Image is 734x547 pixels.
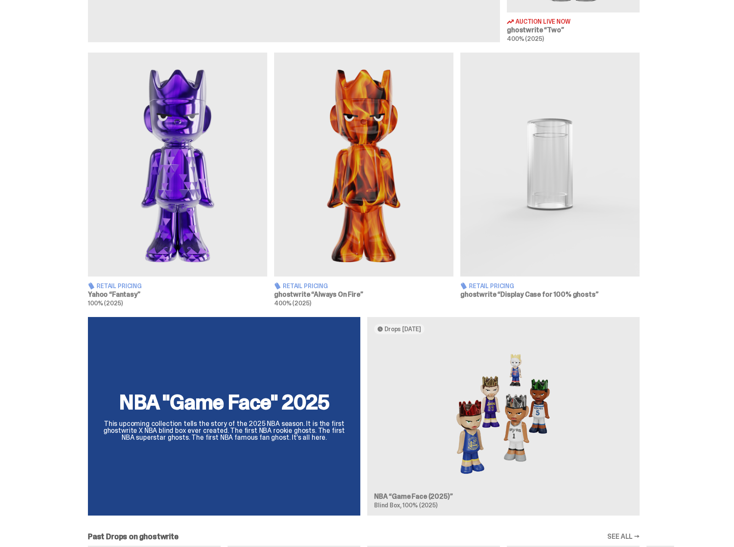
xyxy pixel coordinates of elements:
span: Retail Pricing [283,283,328,289]
h3: ghostwrite “Two” [507,27,640,34]
span: 100% (2025) [88,299,122,307]
img: Always On Fire [274,53,453,277]
h2: Past Drops on ghostwrite [88,533,178,541]
span: Retail Pricing [469,283,514,289]
img: Fantasy [88,53,267,277]
h3: ghostwrite “Display Case for 100% ghosts” [460,291,640,298]
span: 400% (2025) [274,299,311,307]
h3: Yahoo “Fantasy” [88,291,267,298]
a: Display Case for 100% ghosts Retail Pricing [460,53,640,306]
img: Game Face (2025) [374,341,633,487]
h3: ghostwrite “Always On Fire” [274,291,453,298]
h3: NBA “Game Face (2025)” [374,493,633,500]
p: This upcoming collection tells the story of the 2025 NBA season. It is the first ghostwrite X NBA... [98,420,350,441]
img: Display Case for 100% ghosts [460,53,640,277]
span: 400% (2025) [507,35,543,43]
span: Retail Pricing [97,283,142,289]
span: Auction Live Now [515,19,571,25]
a: Fantasy Retail Pricing [88,53,267,306]
span: Blind Box, [374,501,402,509]
span: 100% (2025) [403,501,437,509]
a: SEE ALL → [607,533,640,540]
span: Drops [DATE] [384,326,421,333]
h2: NBA "Game Face" 2025 [98,392,350,413]
a: Always On Fire Retail Pricing [274,53,453,306]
